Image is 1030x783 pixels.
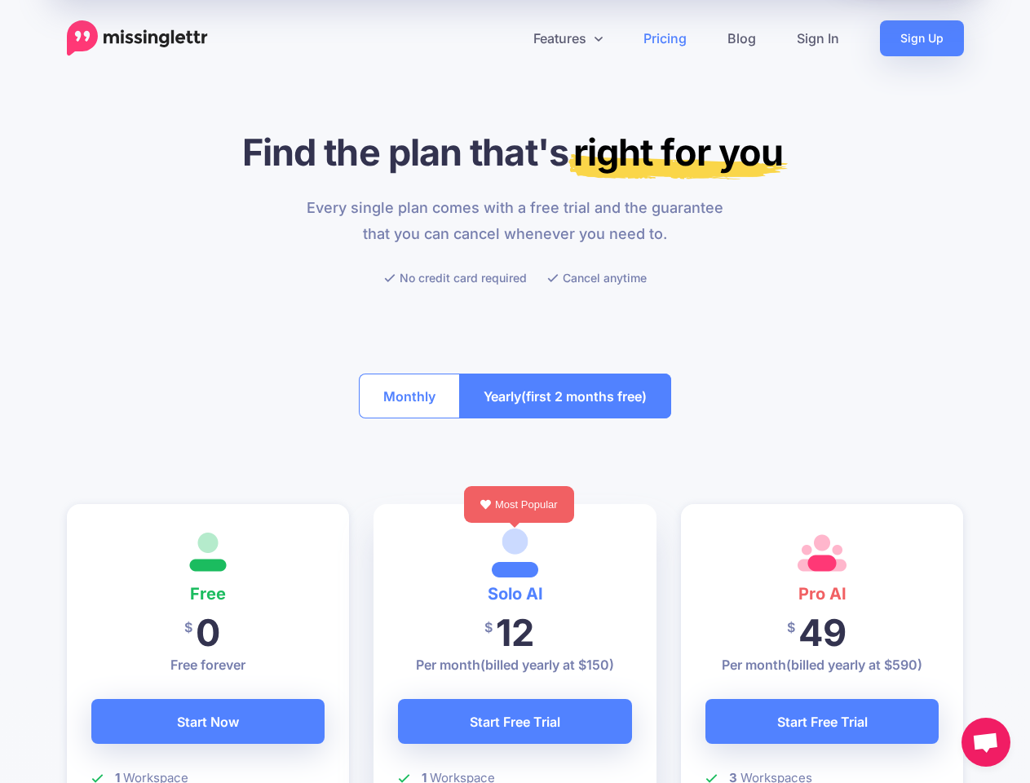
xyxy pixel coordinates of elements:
[786,657,922,673] span: (billed yearly at $590)
[496,610,534,655] span: 12
[707,20,776,56] a: Blog
[521,383,647,409] span: (first 2 months free)
[961,718,1010,767] div: Open chat
[67,130,964,175] h1: Find the plan that's
[297,195,733,247] p: Every single plan comes with a free trial and the guarantee that you can cancel whenever you need...
[398,581,632,607] h4: Solo AI
[776,20,860,56] a: Sign In
[398,655,632,675] p: Per month
[787,609,795,646] span: $
[67,20,208,56] a: Home
[480,657,614,673] span: (billed yearly at $150)
[464,486,574,523] div: Most Popular
[705,655,939,675] p: Per month
[513,20,623,56] a: Features
[398,699,632,744] a: Start Free Trial
[359,374,460,418] button: Monthly
[459,374,671,418] button: Yearly(first 2 months free)
[623,20,707,56] a: Pricing
[568,130,788,179] mark: right for you
[705,581,939,607] h4: Pro AI
[798,610,847,655] span: 49
[547,268,647,288] li: Cancel anytime
[384,268,527,288] li: No credit card required
[484,609,493,646] span: $
[705,699,939,744] a: Start Free Trial
[880,20,964,56] a: Sign Up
